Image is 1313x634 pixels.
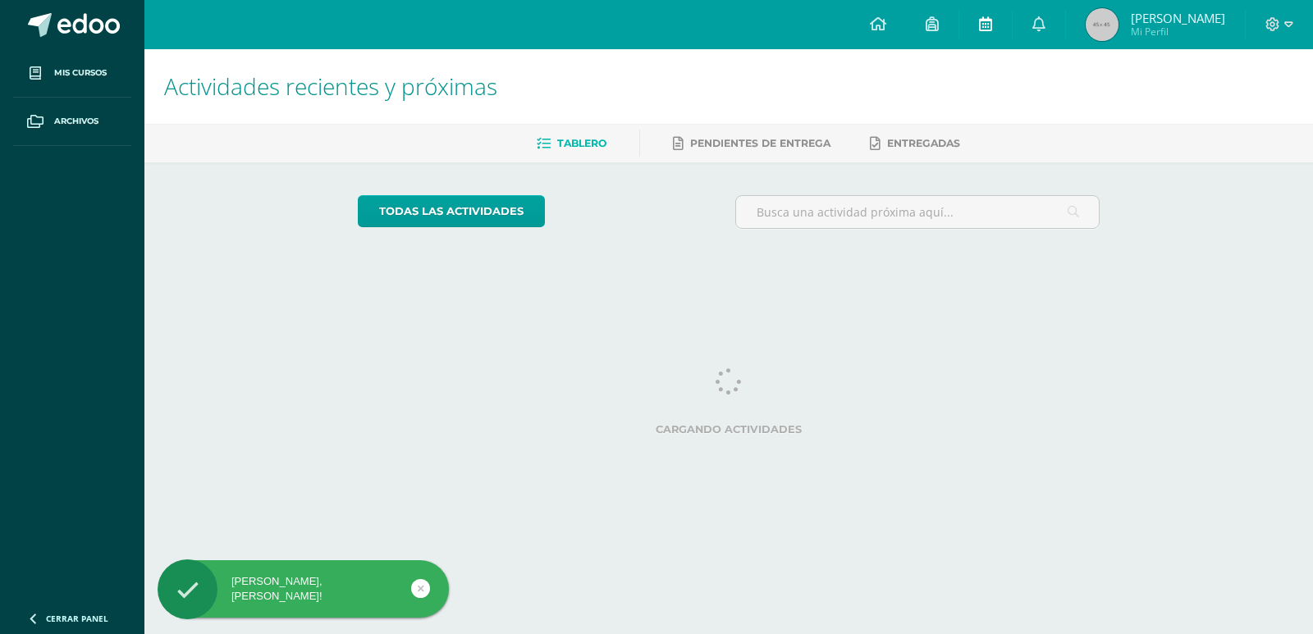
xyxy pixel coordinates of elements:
img: 45x45 [1086,8,1119,41]
span: Pendientes de entrega [690,137,830,149]
span: Actividades recientes y próximas [164,71,497,102]
label: Cargando actividades [358,423,1100,436]
span: Mis cursos [54,66,107,80]
a: Archivos [13,98,131,146]
input: Busca una actividad próxima aquí... [736,196,1100,228]
a: Tablero [537,130,606,157]
span: Entregadas [887,137,960,149]
span: Cerrar panel [46,613,108,624]
a: Pendientes de entrega [673,130,830,157]
a: Entregadas [870,130,960,157]
a: todas las Actividades [358,195,545,227]
a: Mis cursos [13,49,131,98]
span: Mi Perfil [1131,25,1225,39]
span: Archivos [54,115,98,128]
span: Tablero [557,137,606,149]
div: [PERSON_NAME], [PERSON_NAME]! [158,574,449,604]
span: [PERSON_NAME] [1131,10,1225,26]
